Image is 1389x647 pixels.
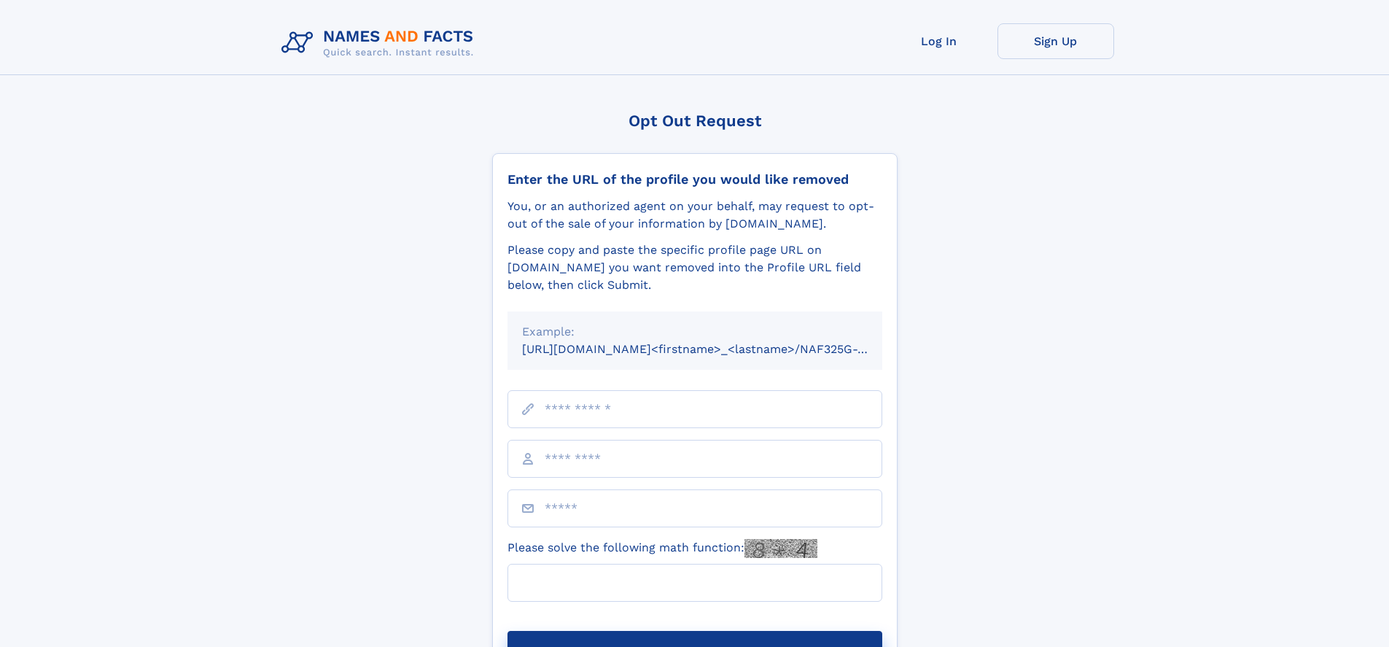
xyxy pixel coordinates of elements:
[881,23,997,59] a: Log In
[522,342,910,356] small: [URL][DOMAIN_NAME]<firstname>_<lastname>/NAF325G-xxxxxxxx
[276,23,486,63] img: Logo Names and Facts
[997,23,1114,59] a: Sign Up
[522,323,868,341] div: Example:
[507,539,817,558] label: Please solve the following math function:
[492,112,898,130] div: Opt Out Request
[507,198,882,233] div: You, or an authorized agent on your behalf, may request to opt-out of the sale of your informatio...
[507,171,882,187] div: Enter the URL of the profile you would like removed
[507,241,882,294] div: Please copy and paste the specific profile page URL on [DOMAIN_NAME] you want removed into the Pr...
